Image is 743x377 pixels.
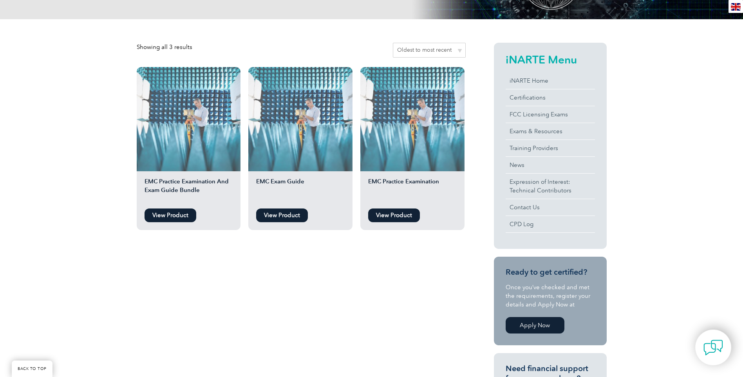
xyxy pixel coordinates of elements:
[137,67,241,171] img: EMC Practice Examination And Exam Guide Bundle
[506,283,595,309] p: Once you’ve checked and met the requirements, register your details and Apply Now at
[703,338,723,357] img: contact-chat.png
[248,67,353,171] img: EMC Exam Guide
[248,177,353,205] h2: EMC Exam Guide
[506,106,595,123] a: FCC Licensing Exams
[506,53,595,66] h2: iNARTE Menu
[393,43,466,58] select: Shop order
[506,199,595,216] a: Contact Us
[506,317,564,333] a: Apply Now
[506,123,595,140] a: Exams & Resources
[248,67,353,205] a: EMC Exam Guide
[137,43,192,51] p: Showing all 3 results
[137,177,241,205] h2: EMC Practice Examination And Exam Guide Bundle
[506,140,595,156] a: Training Providers
[137,67,241,205] a: EMC Practice Examination And Exam Guide Bundle
[506,174,595,199] a: Expression of Interest:Technical Contributors
[12,361,52,377] a: BACK TO TOP
[368,208,420,222] a: View Product
[731,3,741,11] img: en
[360,67,465,205] a: EMC Practice Examination
[360,67,465,171] img: EMC Practice Examination
[506,72,595,89] a: iNARTE Home
[506,216,595,232] a: CPD Log
[506,157,595,173] a: News
[256,208,308,222] a: View Product
[506,89,595,106] a: Certifications
[506,267,595,277] h3: Ready to get certified?
[145,208,196,222] a: View Product
[360,177,465,205] h2: EMC Practice Examination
